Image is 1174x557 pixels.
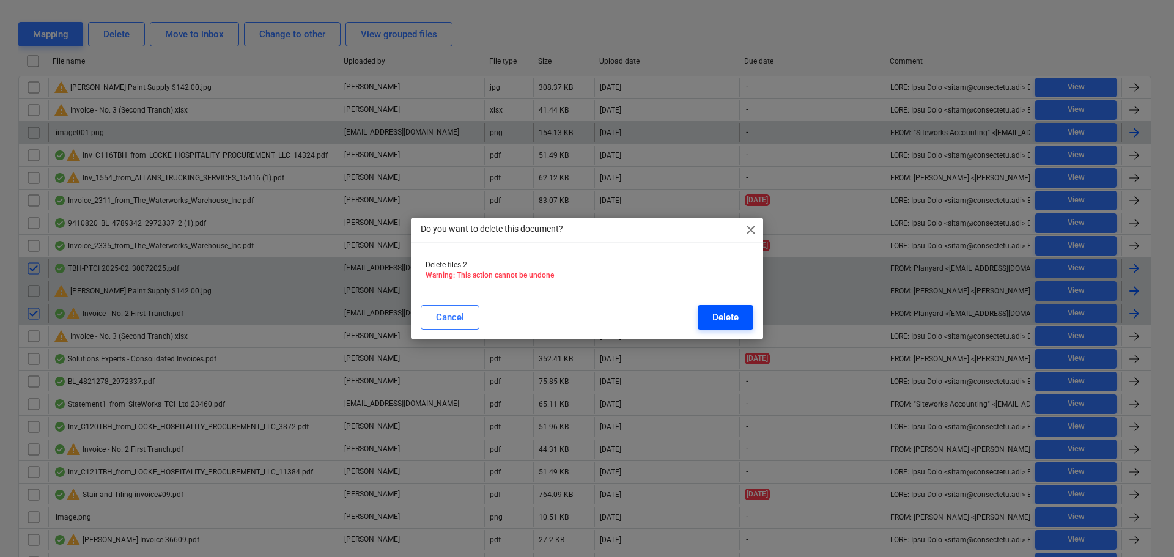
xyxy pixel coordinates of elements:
[426,270,748,281] p: Warning: This action cannot be undone
[426,260,748,270] p: Delete files 2
[712,309,739,325] div: Delete
[744,223,758,237] span: close
[436,309,464,325] div: Cancel
[421,305,479,330] button: Cancel
[421,223,563,235] p: Do you want to delete this document?
[698,305,753,330] button: Delete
